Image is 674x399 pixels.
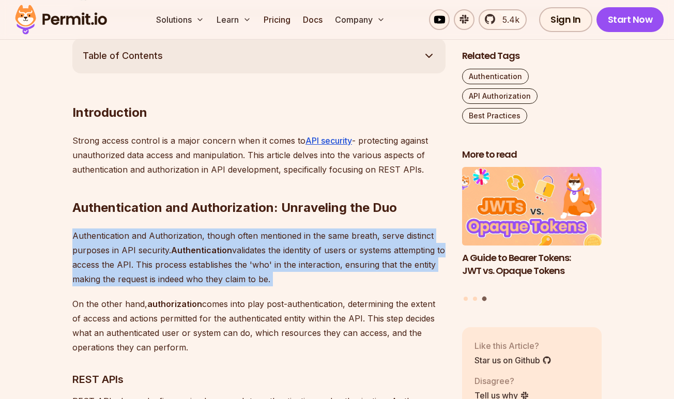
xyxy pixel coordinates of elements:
[462,50,602,63] h2: Related Tags
[462,252,602,278] h3: A Guide to Bearer Tokens: JWT vs. Opaque Tokens
[152,9,208,30] button: Solutions
[474,354,552,366] a: Star us on Github
[305,135,352,146] a: API security
[479,9,527,30] a: 5.4k
[171,245,232,255] strong: Authentication
[462,108,527,124] a: Best Practices
[147,299,202,309] strong: authorization
[474,340,552,352] p: Like this Article?
[462,167,602,303] div: Posts
[462,69,529,84] a: Authentication
[259,9,295,30] a: Pricing
[10,2,112,37] img: Permit logo
[72,105,147,120] strong: Introduction
[474,375,529,387] p: Disagree?
[83,49,163,63] span: Table of Contents
[596,7,664,32] a: Start Now
[464,297,468,301] button: Go to slide 1
[462,167,602,290] a: A Guide to Bearer Tokens: JWT vs. Opaque TokensA Guide to Bearer Tokens: JWT vs. Opaque Tokens
[72,371,446,388] h3: REST APIs
[72,38,446,73] button: Table of Contents
[299,9,327,30] a: Docs
[72,200,397,215] strong: Authentication and Authorization: Unraveling the Duo
[539,7,592,32] a: Sign In
[462,148,602,161] h2: More to read
[72,133,446,177] p: Strong access control is a major concern when it comes to - protecting against unauthorized data ...
[72,228,446,286] p: Authentication and Authorization, though often mentioned in the same breath, serve distinct purpo...
[331,9,389,30] button: Company
[496,13,519,26] span: 5.4k
[462,167,602,246] img: A Guide to Bearer Tokens: JWT vs. Opaque Tokens
[473,297,477,301] button: Go to slide 2
[212,9,255,30] button: Learn
[482,297,486,301] button: Go to slide 3
[72,297,446,355] p: On the other hand, comes into play post-authentication, determining the extent of access and acti...
[462,88,538,104] a: API Authorization
[462,167,602,290] li: 3 of 3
